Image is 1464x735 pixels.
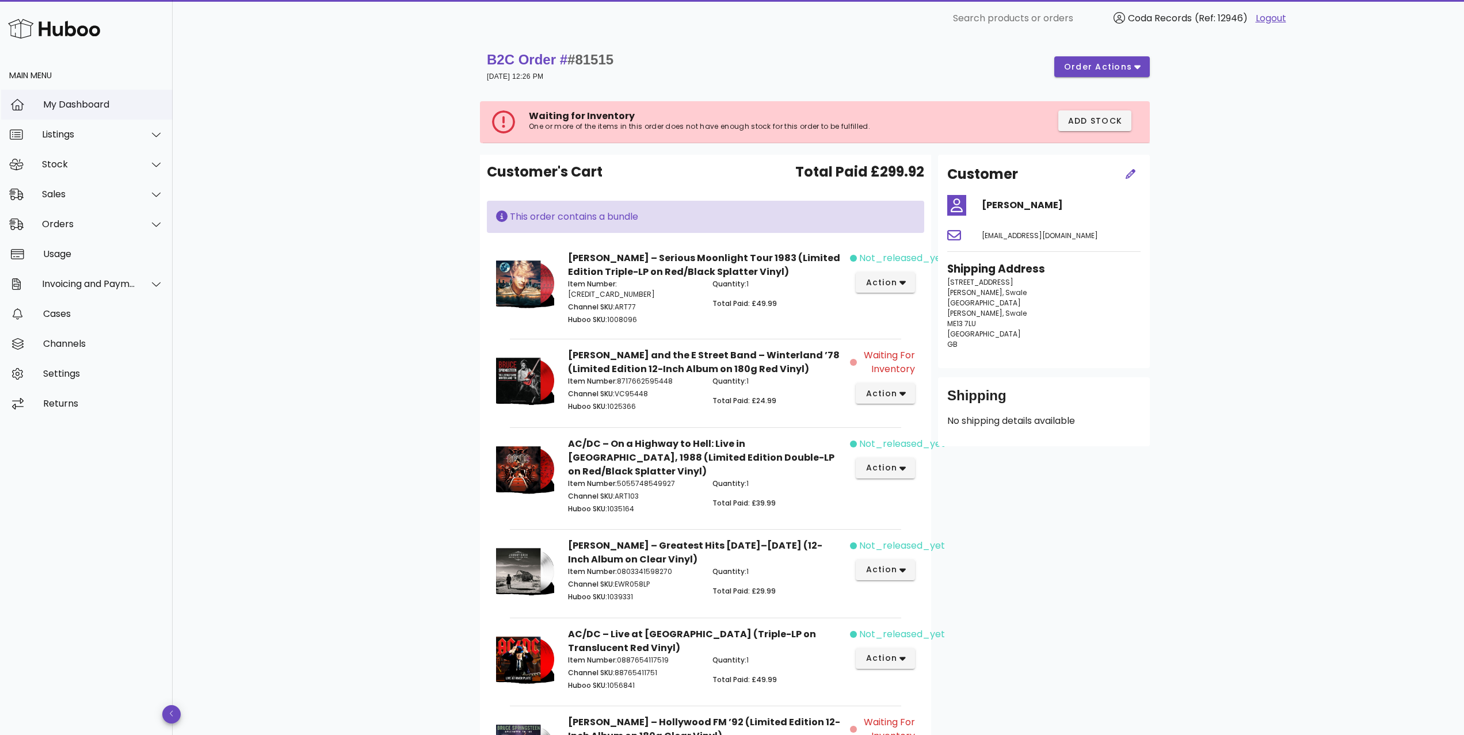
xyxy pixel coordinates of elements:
[712,396,776,405] span: Total Paid: £24.99
[568,376,617,386] span: Item Number:
[568,491,615,501] span: Channel SKU:
[568,504,607,514] span: Huboo SKU:
[496,251,554,315] img: Product Image
[712,376,843,386] p: 1
[865,462,897,474] span: action
[1058,110,1132,131] button: Add Stock
[568,668,699,678] p: 88765411751
[712,279,843,289] p: 1
[982,231,1098,240] span: [EMAIL_ADDRESS][DOMAIN_NAME]
[947,319,976,328] span: ME13 7LU
[42,278,136,289] div: Invoicing and Payments
[1054,56,1150,77] button: order actions
[947,339,958,349] span: GB
[712,566,746,576] span: Quantity:
[865,564,897,576] span: action
[568,401,699,412] p: 1025366
[568,389,699,399] p: VC95448
[568,566,617,576] span: Item Number:
[43,338,163,349] div: Channels
[947,386,1141,414] div: Shipping
[712,655,843,665] p: 1
[42,219,136,229] div: Orders
[568,302,699,312] p: ART77
[568,680,699,691] p: 1056841
[712,566,843,577] p: 1
[947,164,1018,185] h2: Customer
[865,277,897,289] span: action
[568,376,699,386] p: 8717662595448
[947,261,1141,277] h3: Shipping Address
[1067,115,1123,127] span: Add Stock
[568,315,607,324] span: Huboo SKU:
[712,675,777,684] span: Total Paid: £49.99
[496,627,554,691] img: Product Image
[856,648,915,669] button: action
[712,498,776,508] span: Total Paid: £39.99
[43,308,163,319] div: Cases
[712,279,746,289] span: Quantity:
[859,251,945,265] span: not_released_yet
[568,504,699,514] p: 1035164
[856,272,915,293] button: action
[856,383,915,404] button: action
[568,478,617,488] span: Item Number:
[712,586,776,596] span: Total Paid: £29.99
[568,389,615,399] span: Channel SKU:
[43,248,163,259] div: Usage
[947,329,1021,339] span: [GEOGRAPHIC_DATA]
[568,579,699,589] p: EWR058LP
[1128,12,1192,25] span: Coda Records
[568,655,699,665] p: 0887654117519
[795,162,924,182] span: Total Paid £299.92
[487,52,613,67] strong: B2C Order #
[568,279,699,300] p: [CREDIT_CARD_NUMBER]
[856,458,915,478] button: action
[1063,61,1133,73] span: order actions
[1256,12,1286,25] a: Logout
[712,478,746,488] span: Quantity:
[568,491,699,502] p: ART103
[568,592,699,602] p: 1039331
[487,162,603,182] span: Customer's Cart
[568,668,615,677] span: Channel SKU:
[947,288,1027,297] span: [PERSON_NAME], Swale
[947,298,1021,308] span: [GEOGRAPHIC_DATA]
[865,652,897,664] span: action
[947,277,1013,287] span: [STREET_ADDRESS]
[712,298,777,308] span: Total Paid: £49.99
[496,437,554,500] img: Product Image
[568,579,615,589] span: Channel SKU:
[712,376,746,386] span: Quantity:
[529,109,635,122] span: Waiting for Inventory
[982,198,1141,212] h4: [PERSON_NAME]
[496,539,554,602] img: Product Image
[947,308,1027,318] span: [PERSON_NAME], Swale
[712,478,843,489] p: 1
[947,414,1141,428] p: No shipping details available
[568,315,699,325] p: 1008096
[568,401,607,411] span: Huboo SKU:
[8,16,100,41] img: Huboo Logo
[568,437,834,478] strong: AC/DC – On a Highway to Hell: Live in [GEOGRAPHIC_DATA], 1988 (Limited Edition Double-LP on Red/B...
[865,388,897,400] span: action
[529,122,936,131] p: One or more of the items in this order does not have enough stock for this order to be fulfilled.
[712,655,746,665] span: Quantity:
[568,655,617,665] span: Item Number:
[568,349,840,376] strong: [PERSON_NAME] and the E Street Band – Winterland ’78 (Limited Edition 12-Inch Album on 180g Red V...
[42,129,136,140] div: Listings
[43,368,163,379] div: Settings
[568,279,617,289] span: Item Number:
[42,159,136,170] div: Stock
[496,210,915,224] div: This order contains a bundle
[568,627,816,654] strong: AC/DC – Live at [GEOGRAPHIC_DATA] (Triple-LP on Translucent Red Vinyl)
[1195,12,1248,25] span: (Ref: 12946)
[856,560,915,580] button: action
[859,627,945,641] span: not_released_yet
[567,52,613,67] span: #81515
[42,189,136,200] div: Sales
[568,539,822,566] strong: [PERSON_NAME] – Greatest Hits [DATE]–[DATE] (12-Inch Album on Clear Vinyl)
[43,99,163,110] div: My Dashboard
[568,251,840,278] strong: [PERSON_NAME] – Serious Moonlight Tour 1983 (Limited Edition Triple-LP on Red/Black Splatter Vinyl)
[568,680,607,690] span: Huboo SKU:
